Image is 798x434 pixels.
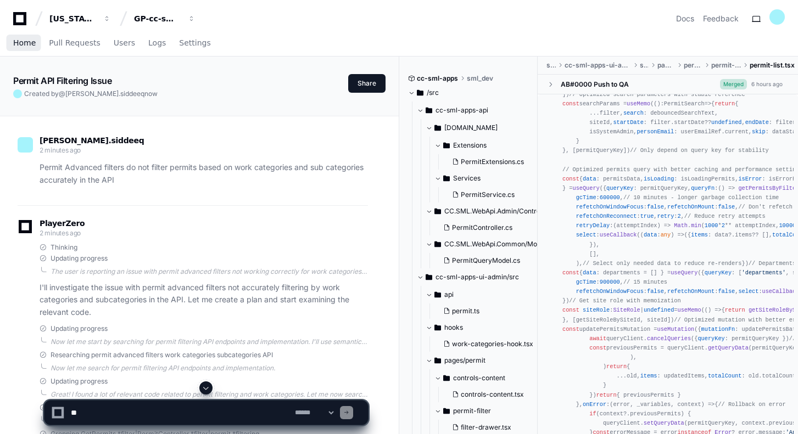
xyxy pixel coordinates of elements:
[436,273,519,281] span: cc-sml-apps-ui-admin/src
[576,288,644,295] span: refetchOnWindowFocus
[678,307,701,313] span: useMemo
[439,336,541,352] button: work-categories-hook.tsx
[51,377,108,386] span: Updating progress
[434,238,441,251] svg: Directory
[745,119,769,126] span: endDate
[640,232,684,238] span: ( ) =>
[647,335,691,342] span: cancelQueries
[576,222,610,229] span: retryDelay
[179,40,210,46] span: Settings
[606,363,627,370] span: return
[114,31,135,56] a: Users
[179,31,210,56] a: Settings
[671,269,697,276] span: useQuery
[705,222,718,229] span: 1000
[51,267,368,276] div: The user is reporting an issue with permit advanced filters not working correctly for work catego...
[443,172,450,185] svg: Directory
[600,279,620,285] span: 900000
[444,123,498,132] span: [DOMAIN_NAME]
[711,119,741,126] span: undefined
[448,154,541,170] button: PermitExtensions.cs
[453,374,505,382] span: controls-content
[623,194,779,201] span: // 10 minutes - longer garbage collection time
[59,89,65,98] span: @
[691,185,715,191] span: queryFn
[627,100,650,107] span: useMemo
[40,146,81,154] span: 2 minutes ago
[40,220,85,227] span: PlayerZero
[720,79,747,89] span: Merged
[691,232,708,238] span: items
[426,104,432,117] svg: Directory
[752,128,766,135] span: skip
[644,176,674,182] span: isLoading
[569,91,745,98] span: // Optimized search parameters with stable reference
[434,288,441,301] svg: Directory
[589,345,606,351] span: const
[40,161,368,187] p: Permit Advanced filters do not filter permits based on work categories and sub categories accurat...
[65,89,144,98] span: [PERSON_NAME].siddeeq
[664,100,711,107] span: =>
[718,288,735,295] span: false
[408,84,530,102] button: /src
[705,269,732,276] span: queryKey
[562,100,579,107] span: const
[348,74,386,93] button: Share
[562,176,579,182] span: const
[735,232,752,238] span: items
[630,147,769,154] span: // Only depend on query key for stability
[657,61,675,70] span: pages
[684,213,766,219] span: // Reduce retry attempts
[417,74,458,83] span: cc-sml-apps
[426,202,548,220] button: CC.SML.WebApi.Admin/Controllers
[711,61,741,70] span: permit-list
[417,102,539,119] button: cc-sml-apps-api
[49,31,100,56] a: Pull Requests
[565,61,631,70] span: cc-sml-apps-ui-admin
[453,141,487,150] span: Extensions
[617,222,657,229] span: attemptIndex
[583,269,596,276] span: data
[45,9,115,29] button: [US_STATE] Pacific
[572,185,599,191] span: useQuery
[600,232,637,238] span: useCallback
[426,270,432,284] svg: Directory
[51,351,273,359] span: Researching permit advanced filters work categories subcategories API
[444,290,454,299] span: api
[606,185,633,191] span: queryKey
[40,136,144,145] span: [PERSON_NAME].siddeeq
[623,279,667,285] span: // 15 minutes
[439,253,541,268] button: PermitQueryModel.cs
[448,187,541,202] button: PermitService.cs
[613,307,640,313] span: SiteRole
[750,61,795,70] span: permit-list.tsx
[417,268,539,286] button: cc-sml-apps-ui-admin/src
[664,100,705,107] span: PermitSearch
[148,40,166,46] span: Logs
[51,337,368,346] div: Now let me start by searching for permit filtering API endpoints and implementation. I'll use sem...
[461,157,524,166] span: PermitExtensions.cs
[434,369,556,387] button: controls-content
[444,240,548,249] span: CC.SML.WebApi.Common/Models
[40,229,81,237] span: 2 minutes ago
[452,307,479,315] span: permit.ts
[718,185,735,191] span: () =>
[444,207,548,216] span: CC.SML.WebApi.Admin/Controllers
[576,204,644,210] span: refetchOnWindowFocus
[583,307,610,313] span: siteRole
[667,204,715,210] span: refetchOnMount
[434,137,548,154] button: Extensions
[426,319,548,336] button: hooks
[725,307,745,313] span: return
[426,352,548,369] button: pages/permit
[461,190,515,199] span: PermitService.cs
[49,40,100,46] span: Pull Requests
[751,80,783,88] div: 6 hours ago
[444,356,486,365] span: pages/permit
[640,373,657,379] span: items
[148,31,166,56] a: Logs
[589,335,606,342] span: await
[661,232,671,238] span: any
[444,323,463,332] span: hooks
[443,371,450,385] svg: Directory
